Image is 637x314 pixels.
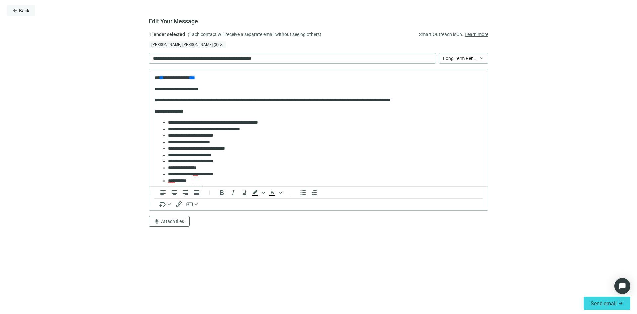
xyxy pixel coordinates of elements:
[614,278,630,294] div: Open Intercom Messenger
[19,8,29,13] span: Back
[591,300,617,307] span: Send email
[149,41,226,48] div: [PERSON_NAME] [PERSON_NAME] (3)
[149,69,488,186] iframe: Rich Text Area
[157,200,173,208] button: Insert merge tag
[154,219,160,224] span: attach_file
[188,31,321,38] span: (Each contact will receive a separate email without seeing others)
[149,31,185,38] span: 1 lender selected
[309,189,320,197] button: Numbered list
[5,5,334,276] body: Rich Text Area. Press ALT-0 for help.
[191,189,202,197] button: Justify
[161,219,184,224] span: Attach files
[180,189,191,197] button: Align right
[149,216,190,227] button: attach_fileAttach files
[7,5,35,16] button: arrow_backBack
[157,189,169,197] button: Align left
[443,53,484,63] span: Long Term Rental Loan - Purchase/Refinance
[250,189,266,197] div: Background color Black
[239,189,250,197] button: Underline
[12,8,18,13] span: arrow_back
[297,189,309,197] button: Bullet list
[173,200,184,208] button: Insert/edit link
[419,31,463,38] span: Smart Outreach is On .
[149,17,198,25] h1: Edit Your Message
[584,297,630,310] button: Send emailarrow_forward
[618,301,623,306] span: arrow_forward
[219,43,223,47] span: close
[216,189,227,197] button: Bold
[169,189,180,197] button: Align center
[465,31,488,38] a: Learn more
[227,189,239,197] button: Italic
[267,189,283,197] div: Text color Black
